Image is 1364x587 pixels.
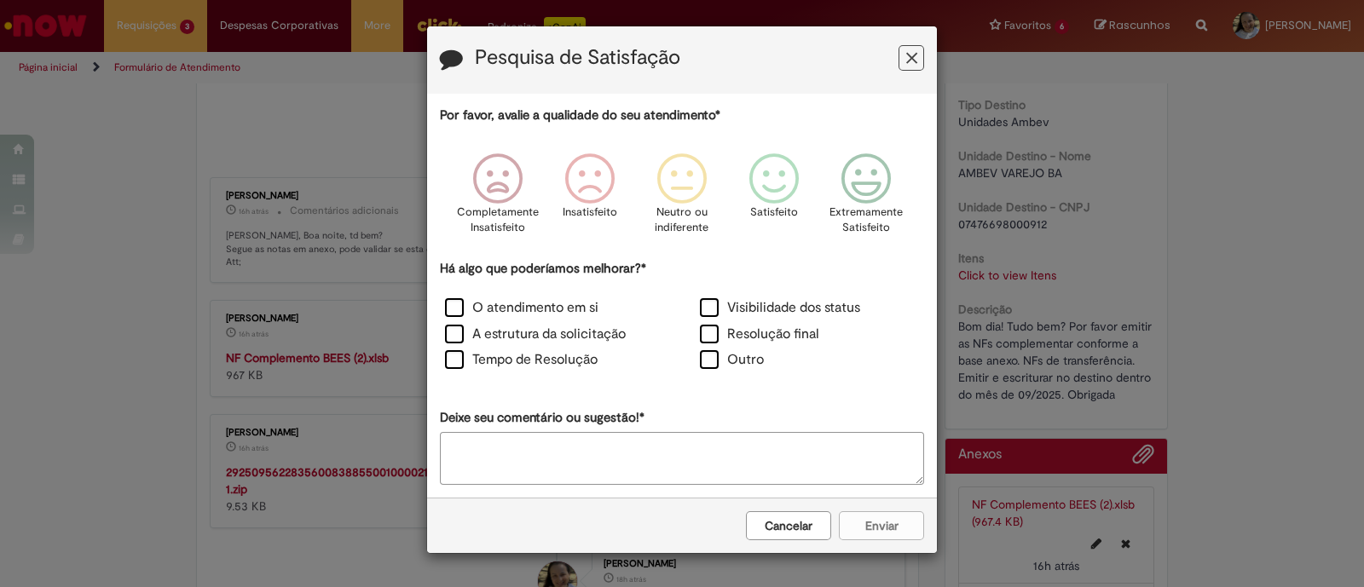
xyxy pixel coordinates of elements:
[445,350,598,370] label: Tempo de Resolução
[440,260,924,375] div: Há algo que poderíamos melhorar?*
[475,47,680,69] label: Pesquisa de Satisfação
[546,141,633,257] div: Insatisfeito
[563,204,617,221] p: Insatisfeito
[700,325,819,344] label: Resolução final
[746,511,831,540] button: Cancelar
[700,350,764,370] label: Outro
[440,409,644,427] label: Deixe seu comentário ou sugestão!*
[440,106,720,124] label: Por favor, avalie a qualidade do seu atendimento*
[731,141,818,257] div: Satisfeito
[457,204,539,236] p: Completamente Insatisfeito
[651,204,713,236] p: Neutro ou indiferente
[823,141,910,257] div: Extremamente Satisfeito
[829,204,903,236] p: Extremamente Satisfeito
[445,325,626,344] label: A estrutura da solicitação
[445,298,598,318] label: O atendimento em si
[639,141,725,257] div: Neutro ou indiferente
[750,204,798,221] p: Satisfeito
[700,298,860,318] label: Visibilidade dos status
[454,141,540,257] div: Completamente Insatisfeito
